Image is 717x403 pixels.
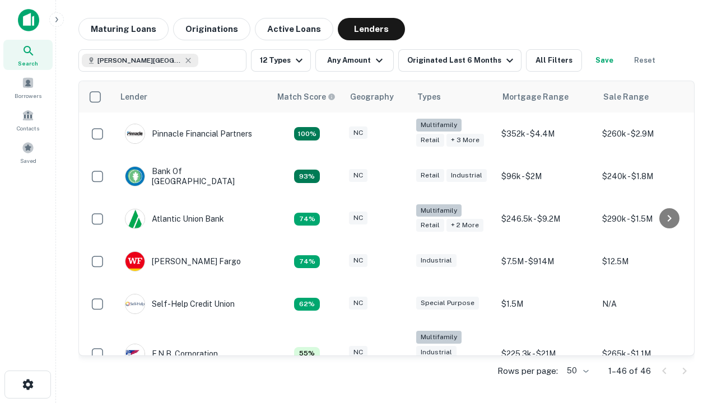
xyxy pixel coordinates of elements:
[349,169,367,182] div: NC
[446,219,483,232] div: + 2 more
[446,134,484,147] div: + 3 more
[446,169,487,182] div: Industrial
[18,9,39,31] img: capitalize-icon.png
[125,344,218,364] div: F.n.b. Corporation
[603,90,649,104] div: Sale Range
[120,90,147,104] div: Lender
[125,209,224,229] div: Atlantic Union Bank
[125,252,145,271] img: picture
[496,155,597,198] td: $96k - $2M
[343,81,411,113] th: Geography
[416,297,479,310] div: Special Purpose
[350,90,394,104] div: Geography
[3,105,53,135] a: Contacts
[526,49,582,72] button: All Filters
[125,124,145,143] img: picture
[496,283,597,325] td: $1.5M
[294,170,320,183] div: Matching Properties: 15, hasApolloMatch: undefined
[349,297,367,310] div: NC
[125,124,252,144] div: Pinnacle Financial Partners
[416,119,462,132] div: Multifamily
[597,325,697,382] td: $265k - $1.1M
[496,325,597,382] td: $225.3k - $21M
[125,344,145,363] img: picture
[125,294,235,314] div: Self-help Credit Union
[416,346,457,359] div: Industrial
[416,169,444,182] div: Retail
[502,90,569,104] div: Mortgage Range
[349,346,367,359] div: NC
[349,254,367,267] div: NC
[255,18,333,40] button: Active Loans
[608,364,651,378] p: 1–46 of 46
[15,91,41,100] span: Borrowers
[294,347,320,360] div: Matching Properties: 9, hasApolloMatch: undefined
[294,127,320,140] div: Matching Properties: 29, hasApolloMatch: undefined
[315,49,394,72] button: Any Amount
[349,126,367,139] div: NC
[496,81,597,113] th: Mortgage Range
[497,364,558,378] p: Rows per page:
[338,18,405,40] button: Lenders
[496,198,597,240] td: $246.5k - $9.2M
[416,204,462,217] div: Multifamily
[597,155,697,198] td: $240k - $1.8M
[349,212,367,224] div: NC
[97,55,181,65] span: [PERSON_NAME][GEOGRAPHIC_DATA], [GEOGRAPHIC_DATA]
[407,54,516,67] div: Originated Last 6 Months
[417,90,441,104] div: Types
[416,219,444,232] div: Retail
[173,18,250,40] button: Originations
[398,49,522,72] button: Originated Last 6 Months
[411,81,496,113] th: Types
[125,251,241,271] div: [PERSON_NAME] Fargo
[125,294,145,313] img: picture
[3,137,53,167] a: Saved
[114,81,271,113] th: Lender
[294,213,320,226] div: Matching Properties: 12, hasApolloMatch: undefined
[3,72,53,102] a: Borrowers
[597,198,697,240] td: $290k - $1.5M
[125,167,145,186] img: picture
[496,240,597,283] td: $7.5M - $914M
[597,81,697,113] th: Sale Range
[125,209,145,228] img: picture
[416,331,462,344] div: Multifamily
[586,49,622,72] button: Save your search to get updates of matches that match your search criteria.
[294,255,320,269] div: Matching Properties: 12, hasApolloMatch: undefined
[251,49,311,72] button: 12 Types
[271,81,343,113] th: Capitalize uses an advanced AI algorithm to match your search with the best lender. The match sco...
[18,59,38,68] span: Search
[597,113,697,155] td: $260k - $2.9M
[562,363,590,379] div: 50
[277,91,333,103] h6: Match Score
[661,278,717,331] iframe: Chat Widget
[125,166,259,186] div: Bank Of [GEOGRAPHIC_DATA]
[627,49,663,72] button: Reset
[3,40,53,70] a: Search
[416,134,444,147] div: Retail
[416,254,457,267] div: Industrial
[294,298,320,311] div: Matching Properties: 10, hasApolloMatch: undefined
[597,283,697,325] td: N/A
[277,91,336,103] div: Capitalize uses an advanced AI algorithm to match your search with the best lender. The match sco...
[496,113,597,155] td: $352k - $4.4M
[78,18,169,40] button: Maturing Loans
[17,124,39,133] span: Contacts
[20,156,36,165] span: Saved
[597,240,697,283] td: $12.5M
